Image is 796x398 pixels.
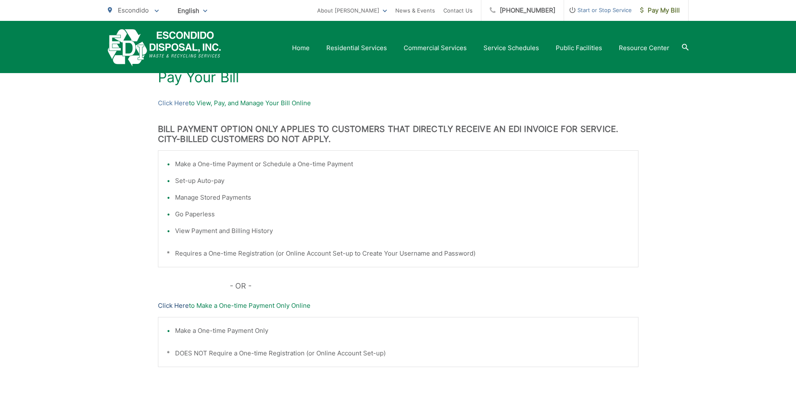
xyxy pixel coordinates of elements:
[175,326,630,336] li: Make a One-time Payment Only
[108,29,221,66] a: EDCD logo. Return to the homepage.
[395,5,435,15] a: News & Events
[619,43,669,53] a: Resource Center
[326,43,387,53] a: Residential Services
[158,301,189,311] a: Click Here
[158,98,189,108] a: Click Here
[175,176,630,186] li: Set-up Auto-pay
[404,43,467,53] a: Commercial Services
[230,280,638,292] p: - OR -
[171,3,214,18] span: English
[167,248,630,259] p: * Requires a One-time Registration (or Online Account Set-up to Create Your Username and Password)
[118,6,149,14] span: Escondido
[443,5,473,15] a: Contact Us
[175,159,630,169] li: Make a One-time Payment or Schedule a One-time Payment
[175,209,630,219] li: Go Paperless
[292,43,310,53] a: Home
[158,98,638,108] p: to View, Pay, and Manage Your Bill Online
[483,43,539,53] a: Service Schedules
[556,43,602,53] a: Public Facilities
[317,5,387,15] a: About [PERSON_NAME]
[167,348,630,358] p: * DOES NOT Require a One-time Registration (or Online Account Set-up)
[640,5,680,15] span: Pay My Bill
[175,193,630,203] li: Manage Stored Payments
[158,124,638,144] h3: BILL PAYMENT OPTION ONLY APPLIES TO CUSTOMERS THAT DIRECTLY RECEIVE AN EDI INVOICE FOR SERVICE. C...
[158,301,638,311] p: to Make a One-time Payment Only Online
[158,69,638,86] h1: Pay Your Bill
[175,226,630,236] li: View Payment and Billing History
